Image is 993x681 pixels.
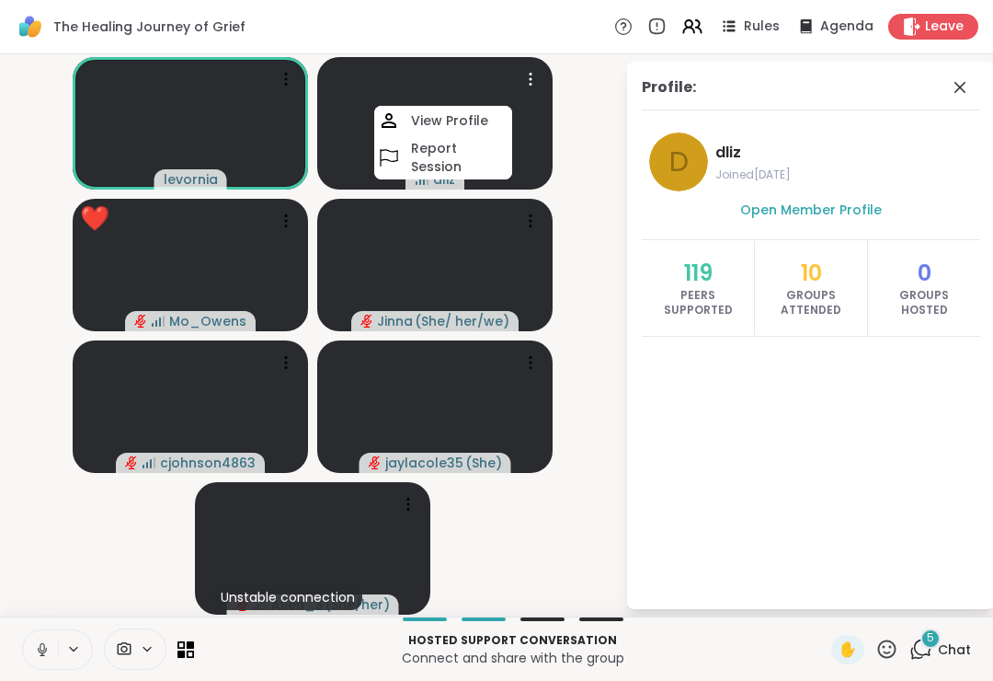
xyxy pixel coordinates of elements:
[160,454,256,472] span: cjohnson4863
[213,584,362,610] div: Unstable connection
[205,632,820,649] p: Hosted support conversation
[80,201,109,237] div: ❤️
[715,142,973,164] span: dliz
[205,649,820,667] p: Connect and share with the group
[801,259,822,288] span: 10
[642,76,696,98] div: Profile:
[660,288,736,317] span: Peers Supported
[385,454,463,472] span: jaylacole35
[918,259,931,288] span: 0
[415,312,509,330] span: ( She/ her/we )
[164,170,218,189] span: levornia
[927,630,934,646] span: 5
[169,312,246,330] span: Mo_Owens
[740,201,882,219] span: Open Member Profile
[773,288,849,317] span: Groups Attended
[360,315,373,328] span: audio-muted
[820,17,873,36] span: Agenda
[369,456,382,469] span: audio-muted
[15,11,46,42] img: ShareWell Logomark
[411,111,488,130] h4: View Profile
[715,167,973,182] span: Joined [DATE]
[744,17,780,36] span: Rules
[134,315,147,328] span: audio-muted
[839,639,857,661] span: ✋
[411,139,508,176] h4: Report Session
[938,641,971,659] span: Chat
[465,454,502,472] span: ( She )
[377,312,413,330] span: Jinna
[886,288,962,317] span: Groups Hosted
[740,199,882,221] a: Open Member Profile
[669,141,689,182] span: d
[684,259,713,288] span: 119
[53,17,245,36] span: The Healing Journey of Grief
[925,17,964,36] span: Leave
[125,456,138,469] span: audio-muted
